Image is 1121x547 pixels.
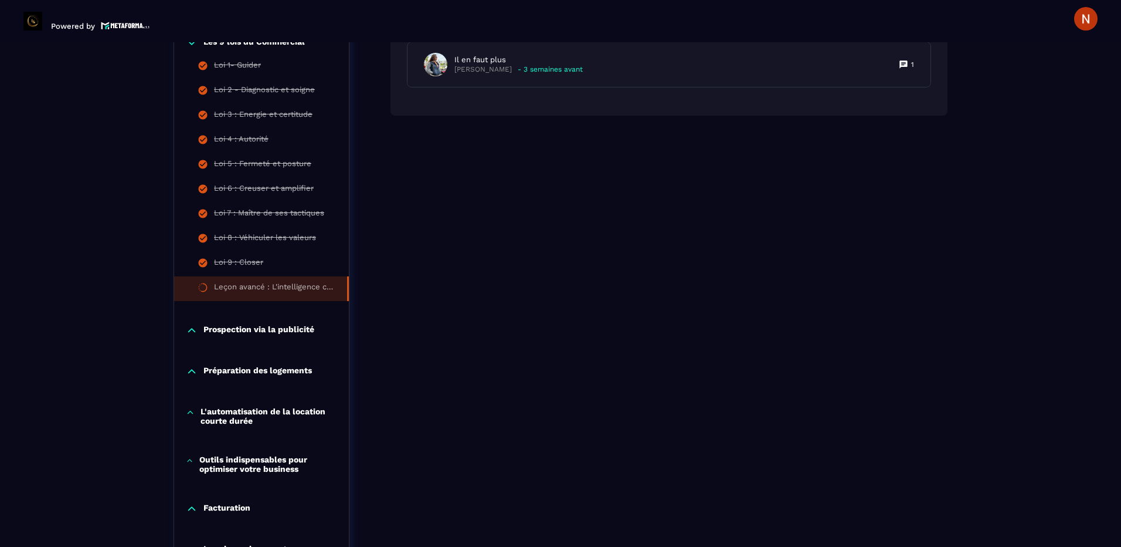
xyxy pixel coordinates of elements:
div: Loi 9 : Closer [214,258,263,271]
img: logo-branding [23,12,42,31]
p: Outils indispensables pour optimiser votre business [199,455,337,474]
div: Loi 2 - Diagnostic et soigne [214,85,315,98]
div: Leçon avancé : L'intelligence cognitive [214,282,335,295]
p: 1 [911,60,914,69]
div: Loi 6 : Creuser et amplifier [214,184,314,197]
p: L'automatisation de la location courte durée [201,407,337,426]
div: Loi 1- Guider [214,60,261,73]
p: Facturation [203,503,250,515]
div: Loi 5 : Fermeté et posture [214,159,311,172]
p: Il en faut plus [454,55,583,65]
p: [PERSON_NAME] [454,65,512,74]
img: logo [101,21,150,31]
p: - 3 semaines avant [518,65,583,74]
div: Loi 8 : Véhiculer les valeurs [214,233,316,246]
p: Préparation des logements [203,366,312,377]
div: Loi 7 : Maître de ses tactiques [214,208,324,221]
p: Powered by [51,22,95,31]
div: Loi 4 : Autorité [214,134,269,147]
div: Loi 3 : Energie et certitude [214,110,312,123]
p: Prospection via la publicité [203,325,314,336]
p: Les 9 lois du Commercial [203,37,305,49]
